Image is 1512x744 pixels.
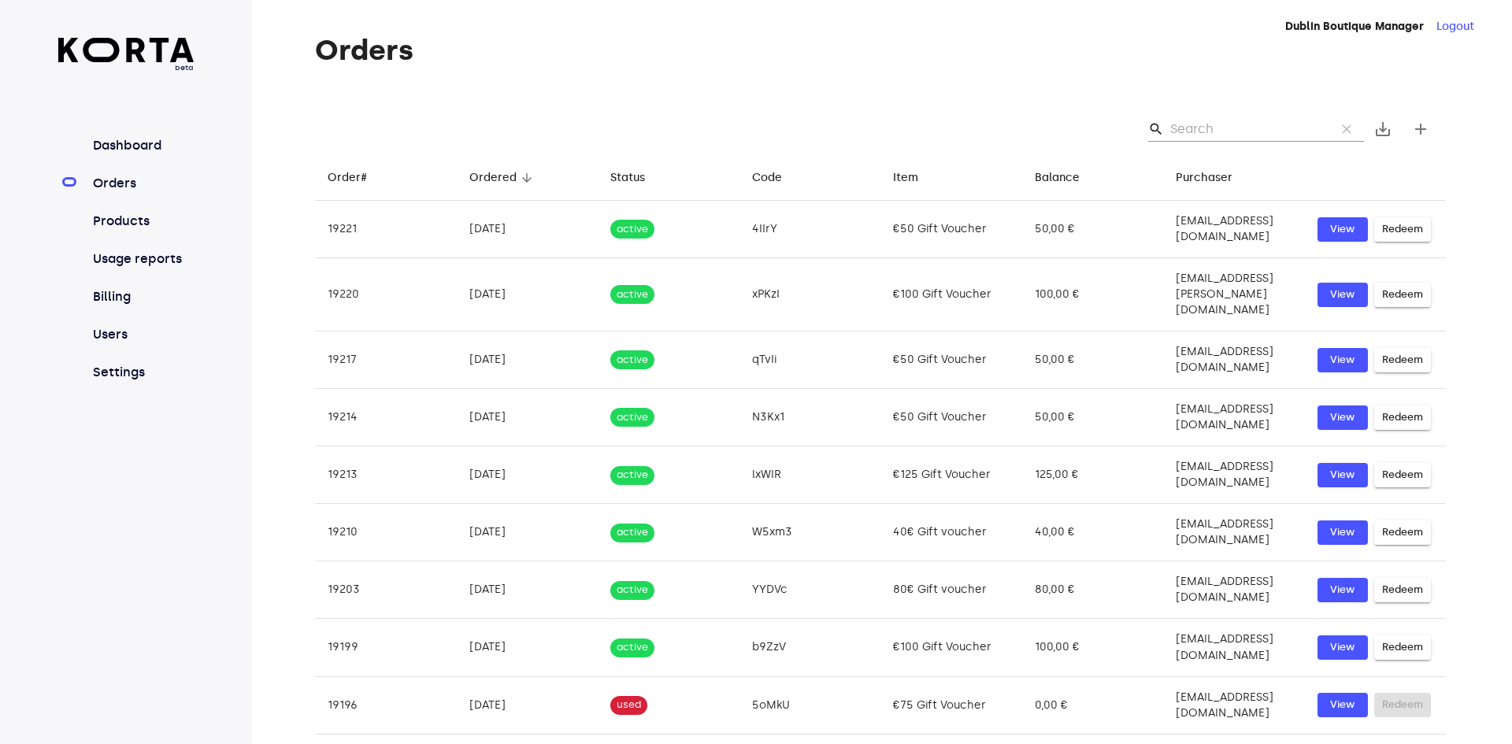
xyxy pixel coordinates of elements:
span: View [1325,351,1360,369]
td: W5xm3 [739,504,881,561]
button: View [1317,693,1368,717]
td: [DATE] [457,504,598,561]
div: Code [752,168,782,187]
td: €125 Gift Voucher [880,446,1022,504]
a: Users [90,325,195,344]
span: Order# [328,168,387,187]
div: Order# [328,168,367,187]
td: [EMAIL_ADDRESS][DOMAIN_NAME] [1163,446,1305,504]
a: View [1317,520,1368,545]
h1: Orders [315,35,1446,66]
td: [EMAIL_ADDRESS][DOMAIN_NAME] [1163,676,1305,734]
a: Dashboard [90,136,195,155]
input: Search [1170,117,1323,142]
td: [EMAIL_ADDRESS][DOMAIN_NAME] [1163,331,1305,389]
td: 19214 [315,389,457,446]
td: [DATE] [457,676,598,734]
span: active [610,410,654,425]
td: €75 Gift Voucher [880,676,1022,734]
span: Search [1148,121,1164,137]
a: Usage reports [90,250,195,268]
button: View [1317,283,1368,307]
td: [EMAIL_ADDRESS][DOMAIN_NAME] [1163,201,1305,258]
span: used [610,698,647,713]
td: 5oMkU [739,676,881,734]
span: View [1325,220,1360,239]
td: 100,00 € [1022,258,1164,331]
td: qTvIi [739,331,881,389]
td: [EMAIL_ADDRESS][PERSON_NAME][DOMAIN_NAME] [1163,258,1305,331]
span: Redeem [1382,581,1423,599]
button: View [1317,405,1368,430]
span: active [610,222,654,237]
span: View [1325,409,1360,427]
td: 40,00 € [1022,504,1164,561]
button: View [1317,463,1368,487]
div: Purchaser [1176,168,1232,187]
button: View [1317,578,1368,602]
span: add [1411,120,1430,139]
span: View [1325,286,1360,304]
td: N3Kx1 [739,389,881,446]
span: beta [58,62,195,73]
td: 100,00 € [1022,619,1164,676]
a: beta [58,38,195,73]
td: xPKzI [739,258,881,331]
span: arrow_downward [520,171,534,185]
td: 19221 [315,201,457,258]
td: [EMAIL_ADDRESS][DOMAIN_NAME] [1163,389,1305,446]
span: Balance [1035,168,1100,187]
td: 19210 [315,504,457,561]
td: 80€ Gift voucher [880,561,1022,619]
button: Redeem [1374,635,1431,660]
a: View [1317,348,1368,372]
a: Billing [90,287,195,306]
span: active [610,287,654,302]
span: View [1325,466,1360,484]
td: €50 Gift Voucher [880,389,1022,446]
td: [DATE] [457,619,598,676]
td: [DATE] [457,389,598,446]
span: Purchaser [1176,168,1253,187]
button: Redeem [1374,578,1431,602]
span: Item [893,168,939,187]
span: View [1325,639,1360,657]
td: €50 Gift Voucher [880,331,1022,389]
button: Redeem [1374,217,1431,242]
td: 0,00 € [1022,676,1164,734]
button: Create new gift card [1402,110,1440,148]
span: Redeem [1382,409,1423,427]
td: 19213 [315,446,457,504]
span: Redeem [1382,286,1423,304]
button: Redeem [1374,348,1431,372]
td: [DATE] [457,201,598,258]
td: [EMAIL_ADDRESS][DOMAIN_NAME] [1163,619,1305,676]
td: 50,00 € [1022,389,1164,446]
span: Code [752,168,802,187]
div: Ordered [469,168,517,187]
span: Redeem [1382,524,1423,542]
td: 4IIrY [739,201,881,258]
td: [EMAIL_ADDRESS][DOMAIN_NAME] [1163,504,1305,561]
span: active [610,525,654,540]
span: Redeem [1382,351,1423,369]
div: Status [610,168,645,187]
td: 19199 [315,619,457,676]
button: Logout [1436,19,1474,35]
td: [EMAIL_ADDRESS][DOMAIN_NAME] [1163,561,1305,619]
span: View [1325,581,1360,599]
td: [DATE] [457,446,598,504]
span: Redeem [1382,466,1423,484]
td: €100 Gift Voucher [880,258,1022,331]
span: View [1325,524,1360,542]
a: Orders [90,174,195,193]
button: View [1317,635,1368,660]
button: Redeem [1374,520,1431,545]
td: [DATE] [457,561,598,619]
button: Redeem [1374,463,1431,487]
span: Status [610,168,665,187]
button: View [1317,217,1368,242]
